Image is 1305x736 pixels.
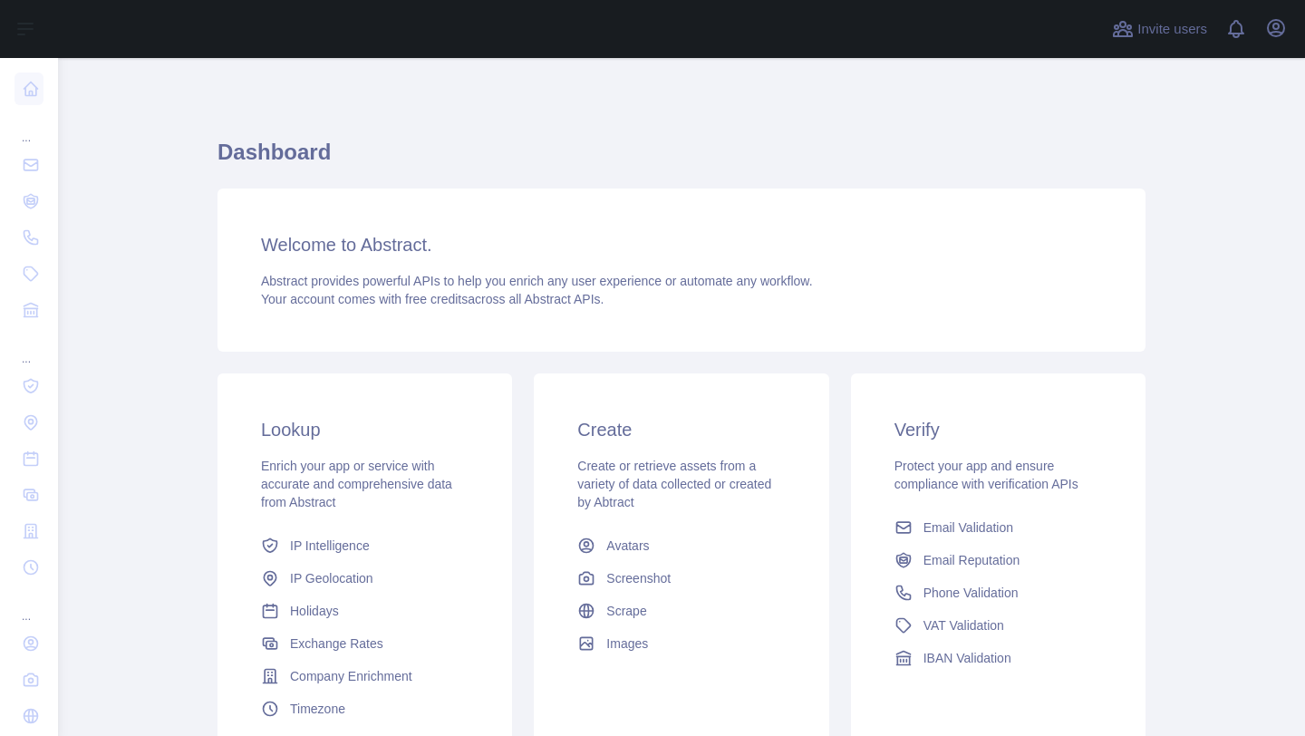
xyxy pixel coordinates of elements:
a: Screenshot [570,562,792,595]
span: Protect your app and ensure compliance with verification APIs [894,459,1078,491]
span: Scrape [606,602,646,620]
a: IP Geolocation [254,562,476,595]
a: Scrape [570,595,792,627]
a: Company Enrichment [254,660,476,692]
button: Invite users [1108,15,1211,44]
a: IP Intelligence [254,529,476,562]
span: Company Enrichment [290,667,412,685]
span: Images [606,634,648,653]
span: IBAN Validation [923,649,1011,667]
span: Timezone [290,700,345,718]
h3: Lookup [261,417,469,442]
span: Email Validation [923,518,1013,537]
h3: Create [577,417,785,442]
span: IP Geolocation [290,569,373,587]
h3: Verify [894,417,1102,442]
a: Timezone [254,692,476,725]
span: Email Reputation [923,551,1020,569]
a: Images [570,627,792,660]
a: Email Reputation [887,544,1109,576]
a: Email Validation [887,511,1109,544]
span: Phone Validation [923,584,1019,602]
span: Holidays [290,602,339,620]
span: Create or retrieve assets from a variety of data collected or created by Abtract [577,459,771,509]
a: Avatars [570,529,792,562]
a: Phone Validation [887,576,1109,609]
span: Exchange Rates [290,634,383,653]
span: Abstract provides powerful APIs to help you enrich any user experience or automate any workflow. [261,274,813,288]
span: Invite users [1137,19,1207,40]
h1: Dashboard [217,138,1145,181]
div: ... [14,109,43,145]
a: Exchange Rates [254,627,476,660]
span: Your account comes with across all Abstract APIs. [261,292,604,306]
span: IP Intelligence [290,537,370,555]
span: free credits [405,292,468,306]
span: Avatars [606,537,649,555]
span: VAT Validation [923,616,1004,634]
h3: Welcome to Abstract. [261,232,1102,257]
div: ... [14,330,43,366]
div: ... [14,587,43,624]
a: IBAN Validation [887,642,1109,674]
a: VAT Validation [887,609,1109,642]
span: Screenshot [606,569,671,587]
a: Holidays [254,595,476,627]
span: Enrich your app or service with accurate and comprehensive data from Abstract [261,459,452,509]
